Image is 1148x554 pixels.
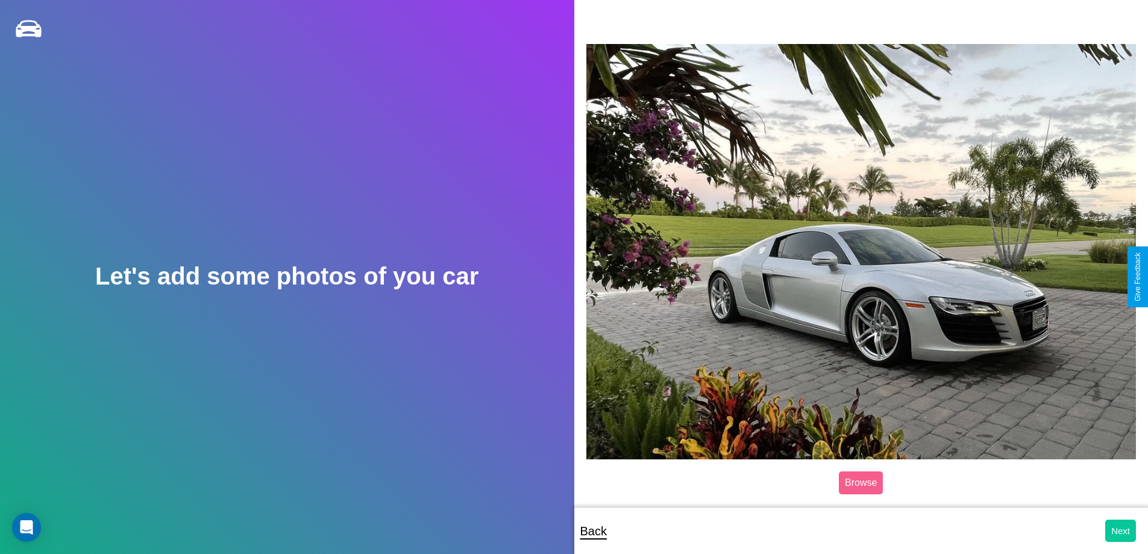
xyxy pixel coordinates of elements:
[95,263,478,290] h2: Let's add some photos of you car
[586,44,1137,459] img: posted
[12,513,41,542] div: Open Intercom Messenger
[839,471,883,494] label: Browse
[580,520,607,542] p: Back
[1134,253,1142,301] div: Give Feedback
[1105,520,1136,542] button: Next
